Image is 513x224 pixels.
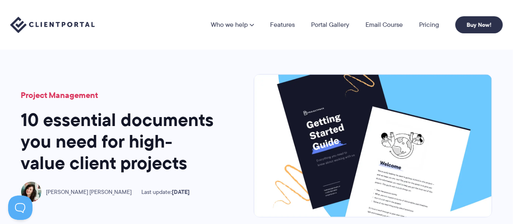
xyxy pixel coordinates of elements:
[419,22,439,28] a: Pricing
[172,187,190,196] time: [DATE]
[142,189,190,196] span: Last update:
[270,22,295,28] a: Features
[211,22,254,28] a: Who we help
[455,16,503,33] a: Buy Now!
[21,109,216,174] h1: 10 essential documents you need for high-value client projects
[21,89,98,101] a: Project Management
[311,22,349,28] a: Portal Gallery
[46,189,132,196] span: [PERSON_NAME] [PERSON_NAME]
[8,196,32,220] iframe: Toggle Customer Support
[366,22,403,28] a: Email Course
